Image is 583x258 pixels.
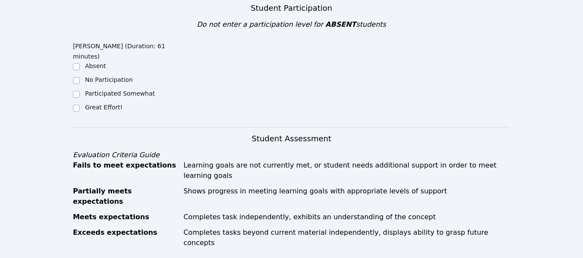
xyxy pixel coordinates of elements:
[73,160,178,181] div: Fails to meet expectations
[73,186,178,207] div: Partially meets expectations
[73,133,510,145] h3: Student Assessment
[85,104,123,111] label: Great Effort!
[73,38,182,62] legend: [PERSON_NAME] (Duration: 61 minutes)
[183,227,510,248] div: Completes tasks beyond current material independently, displays ability to grasp future concepts
[183,186,510,207] div: Shows progress in meeting learning goals with appropriate levels of support
[85,62,106,69] label: Absent
[73,2,510,14] h3: Student Participation
[183,212,510,222] div: Completes task independently, exhibits an understanding of the concept
[183,160,510,181] div: Learning goals are not currently met, or student needs additional support in order to meet learni...
[85,90,155,97] label: Participated Somewhat
[325,20,356,28] span: ABSENT
[73,227,178,248] div: Exceeds expectations
[85,76,133,83] label: No Participation
[73,212,178,222] div: Meets expectations
[73,150,510,160] div: Evaluation Criteria Guide
[73,19,510,30] div: Do not enter a participation level for students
